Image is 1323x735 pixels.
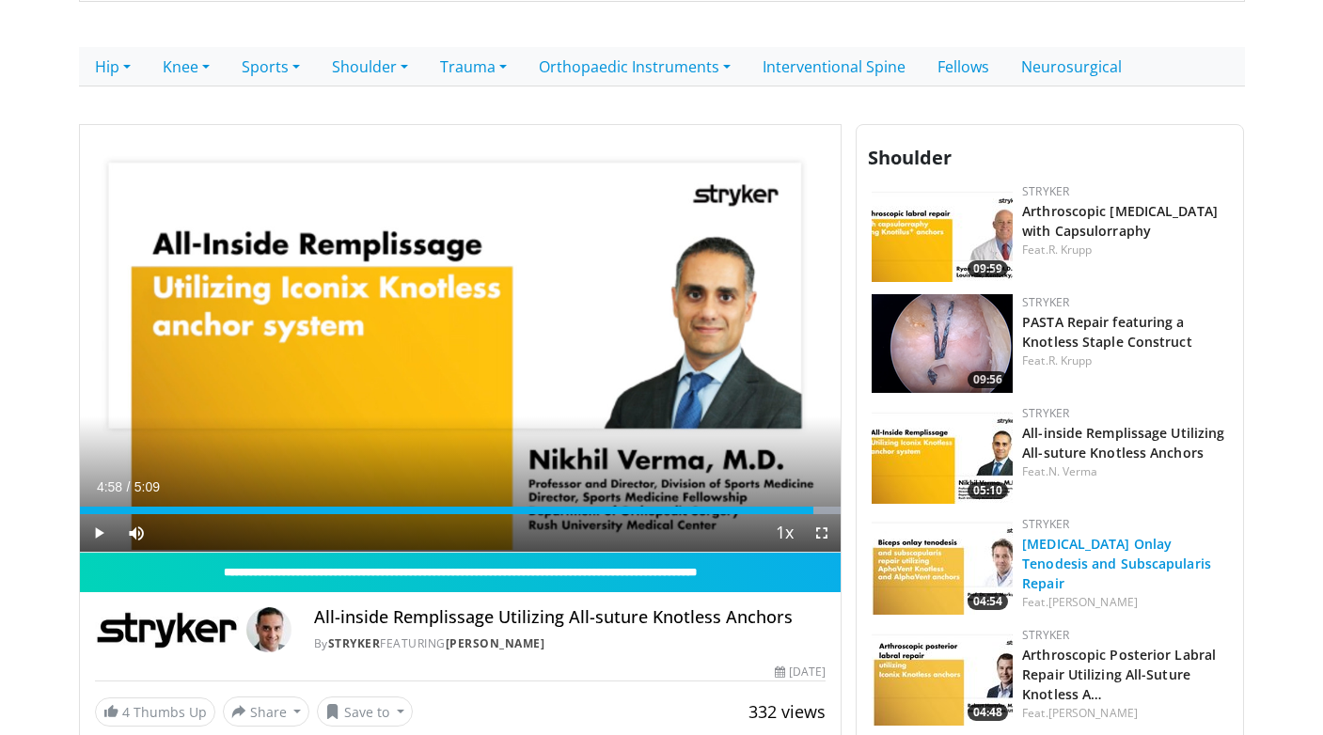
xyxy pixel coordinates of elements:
[968,371,1008,388] span: 09:56
[328,635,381,651] a: Stryker
[95,697,215,727] a: 4 Thumbs Up
[803,514,841,552] button: Fullscreen
[223,696,310,727] button: Share
[1022,705,1228,722] div: Feat.
[1048,242,1093,258] a: R. Krupp
[872,294,1013,393] a: 09:56
[1048,352,1093,368] a: R. Krupp
[1022,594,1228,611] div: Feat.
[1022,313,1192,351] a: PASTA Repair featuring a Knotless Staple Construct
[1022,516,1069,532] a: Stryker
[921,47,1005,86] a: Fellows
[446,635,545,651] a: [PERSON_NAME]
[1022,294,1069,310] a: Stryker
[872,516,1013,615] a: 04:54
[748,700,826,723] span: 332 views
[872,405,1013,504] a: 05:10
[79,47,147,86] a: Hip
[316,47,424,86] a: Shoulder
[314,635,826,652] div: By FEATURING
[317,696,413,727] button: Save to
[1022,535,1211,592] a: [MEDICAL_DATA] Onlay Tenodesis and Subscapularis Repair
[147,47,226,86] a: Knee
[1022,463,1228,480] div: Feat.
[424,47,523,86] a: Trauma
[118,514,155,552] button: Mute
[747,47,921,86] a: Interventional Spine
[1022,405,1069,421] a: Stryker
[872,516,1013,615] img: f0e53f01-d5db-4f12-81ed-ecc49cba6117.150x105_q85_crop-smart_upscale.jpg
[523,47,747,86] a: Orthopaedic Instruments
[1022,627,1069,643] a: Stryker
[868,145,952,170] span: Shoulder
[1022,352,1228,369] div: Feat.
[872,627,1013,726] a: 04:48
[80,507,842,514] div: Progress Bar
[775,664,826,680] div: [DATE]
[1048,463,1098,479] a: N. Verma
[1022,424,1224,461] a: All-inside Remplissage Utilizing All-suture Knotless Anchors
[122,703,130,721] span: 4
[872,627,1013,726] img: d2f6a426-04ef-449f-8186-4ca5fc42937c.150x105_q85_crop-smart_upscale.jpg
[872,183,1013,282] a: 09:59
[95,607,239,652] img: Stryker
[246,607,291,652] img: Avatar
[97,479,122,494] span: 4:58
[968,482,1008,499] span: 05:10
[872,405,1013,504] img: 0dbaa052-54c8-49be-8279-c70a6c51c0f9.150x105_q85_crop-smart_upscale.jpg
[80,514,118,552] button: Play
[872,183,1013,282] img: c8a3b2cc-5bd4-4878-862c-e86fdf4d853b.150x105_q85_crop-smart_upscale.jpg
[226,47,316,86] a: Sports
[127,479,131,494] span: /
[872,294,1013,393] img: 84acc7eb-cb93-455a-a344-5c35427a46c1.png.150x105_q85_crop-smart_upscale.png
[1022,646,1216,703] a: Arthroscopic Posterior Labral Repair Utilizing All-Suture Knotless A…
[968,593,1008,610] span: 04:54
[968,704,1008,721] span: 04:48
[1022,183,1069,199] a: Stryker
[134,479,160,494] span: 5:09
[1048,594,1138,610] a: [PERSON_NAME]
[1022,242,1228,258] div: Feat.
[765,514,803,552] button: Playback Rate
[80,125,842,554] video-js: Video Player
[1022,202,1218,240] a: Arthroscopic [MEDICAL_DATA] with Capsulorraphy
[314,607,826,628] h4: All-inside Remplissage Utilizing All-suture Knotless Anchors
[1048,705,1138,721] a: [PERSON_NAME]
[968,260,1008,277] span: 09:59
[1005,47,1138,86] a: Neurosurgical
